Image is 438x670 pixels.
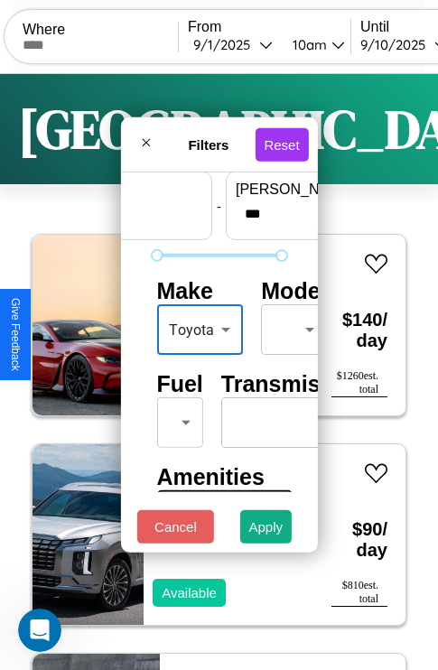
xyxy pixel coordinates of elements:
div: $ 1260 est. total [331,369,387,397]
div: Give Feedback [9,298,22,371]
div: 9 / 10 / 2025 [360,36,434,53]
h4: Filters [162,136,255,152]
h4: Model [261,278,326,304]
div: Toyota [156,304,243,355]
div: $ 810 est. total [331,579,387,607]
button: Reset [255,127,308,161]
button: 10am [278,35,350,54]
h4: Fuel [156,371,202,397]
div: 9 / 1 / 2025 [193,36,259,53]
iframe: Intercom live chat [18,609,61,652]
p: - [217,193,221,218]
h4: Amenities [156,464,281,490]
h4: Make [156,278,243,304]
h3: $ 90 / day [331,501,387,579]
button: Cancel [137,510,214,544]
h4: Transmission [221,371,367,397]
label: From [188,19,350,35]
h3: $ 140 / day [331,292,387,369]
label: min price [49,181,202,198]
div: 10am [284,36,331,53]
button: Apply [240,510,293,544]
p: Available [162,581,217,605]
label: [PERSON_NAME] [236,181,389,198]
button: 9/1/2025 [188,35,278,54]
label: Where [23,22,178,38]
